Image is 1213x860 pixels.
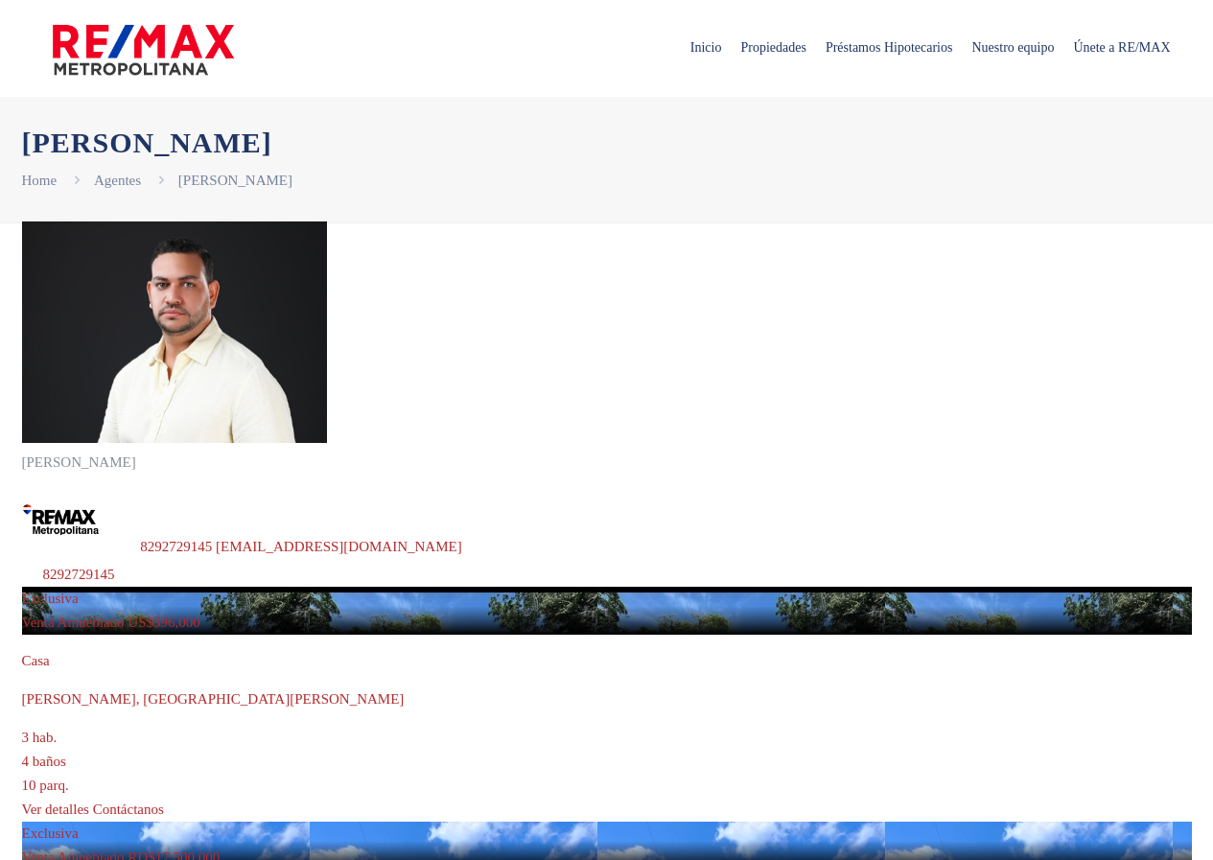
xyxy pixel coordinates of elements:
span: 3 hab. [22,730,58,745]
a: Agentes [94,173,141,188]
span: 10 parq. [22,778,69,793]
img: Wilmer Collado [22,221,327,443]
span: 396,000 [153,615,200,630]
span: Únete a RE/MAX [1063,19,1179,77]
h1: [PERSON_NAME] [22,126,1192,159]
span: Préstamos Hipotecarios [816,19,963,77]
span: Exclusiva [22,825,79,841]
span: [PERSON_NAME], [GEOGRAPHIC_DATA][PERSON_NAME] [22,691,405,707]
p: Casa [22,649,1192,673]
a: Icono Whatsapp8292729145 [22,567,115,582]
a: 8292729145 [140,538,212,553]
span: Inicio [681,19,732,77]
span: Venta Amueblado [22,615,125,630]
span: Contáctanos [93,802,164,817]
span: 4 baños [22,754,66,769]
p: [PERSON_NAME] [22,451,1192,475]
span: Propiedades [731,19,815,77]
a: [PERSON_NAME] [178,173,292,188]
span: Exclusiva [22,591,79,606]
span: US$ [128,615,199,630]
a: Home [22,173,58,188]
img: remax-metropolitana-logo [53,21,234,79]
span: Ver detalles [22,802,89,817]
a: Exclusiva Venta Amueblado US$396,000 Casa [PERSON_NAME], [GEOGRAPHIC_DATA][PERSON_NAME] 3 hab. 4 ... [22,587,1192,822]
img: Icono Whatsapp [22,558,43,579]
img: Remax Metropolitana [22,489,137,551]
span: Nuestro equipo [962,19,1063,77]
a: [EMAIL_ADDRESS][DOMAIN_NAME] [216,538,462,553]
